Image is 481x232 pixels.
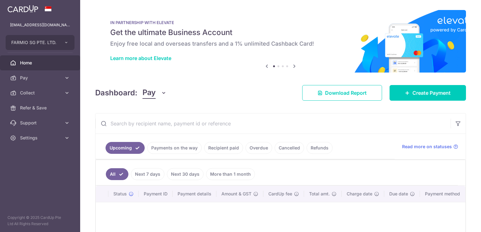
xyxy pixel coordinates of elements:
span: Due date [389,191,408,197]
a: Read more on statuses [402,144,458,150]
a: Refunds [307,142,333,154]
a: Overdue [246,142,272,154]
span: Create Payment [412,89,451,97]
a: More than 1 month [206,168,255,180]
span: Collect [20,90,61,96]
h5: Get the ultimate Business Account [110,28,451,38]
th: Payment details [173,186,216,202]
a: Create Payment [390,85,466,101]
span: Amount & GST [221,191,251,197]
h6: Enjoy free local and overseas transfers and a 1% unlimited Cashback Card! [110,40,451,48]
a: Payments on the way [147,142,202,154]
span: Pay [142,87,156,99]
p: IN PARTNERSHIP WITH ELEVATE [110,20,451,25]
span: Charge date [347,191,372,197]
span: FARMIO SG PTE. LTD. [11,39,58,46]
span: Pay [20,75,61,81]
span: Settings [20,135,61,141]
a: Cancelled [275,142,304,154]
a: All [106,168,128,180]
h4: Dashboard: [95,87,137,98]
a: Next 30 days [167,168,204,180]
p: [EMAIL_ADDRESS][DOMAIN_NAME] [10,22,70,28]
th: Payment method [420,186,468,202]
img: Renovation banner [95,10,466,73]
span: Total amt. [309,191,330,197]
a: Next 7 days [131,168,164,180]
span: Home [20,60,61,66]
button: FARMIO SG PTE. LTD. [6,35,75,50]
span: Support [20,120,61,126]
a: Download Report [302,85,382,101]
th: Payment ID [139,186,173,202]
span: Download Report [325,89,367,97]
button: Pay [142,87,167,99]
span: Status [113,191,127,197]
span: Refer & Save [20,105,61,111]
span: Read more on statuses [402,144,452,150]
input: Search by recipient name, payment id or reference [96,113,451,134]
a: Learn more about Elevate [110,55,171,61]
a: Recipient paid [204,142,243,154]
a: Upcoming [106,142,145,154]
img: CardUp [8,5,38,13]
span: CardUp fee [268,191,292,197]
